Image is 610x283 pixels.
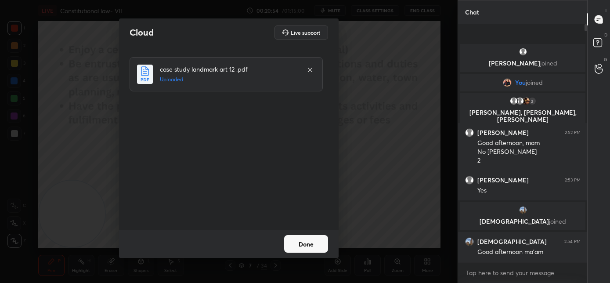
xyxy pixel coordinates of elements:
[477,129,529,137] h6: [PERSON_NAME]
[565,130,581,135] div: 2:52 PM
[466,218,580,225] p: [DEMOGRAPHIC_DATA]
[509,97,518,105] img: default.png
[477,148,581,156] div: No [PERSON_NAME]
[458,0,486,24] p: Chat
[477,238,547,246] h6: [DEMOGRAPHIC_DATA]
[604,56,607,63] p: G
[477,176,529,184] h6: [PERSON_NAME]
[518,206,527,214] img: 16d81db108004cf2956882a35cf6d796.jpg
[466,60,580,67] p: [PERSON_NAME]
[604,32,607,38] p: D
[160,65,298,74] h4: case study landmark art 12 .pdf
[291,30,320,35] h5: Live support
[465,128,474,137] img: default.png
[540,59,557,67] span: joined
[503,78,512,87] img: 05514626b3584cb8bf974ab8136fe915.jpg
[565,178,581,183] div: 2:53 PM
[564,239,581,244] div: 2:54 PM
[284,235,328,253] button: Done
[549,217,566,225] span: joined
[526,79,543,86] span: joined
[477,156,581,165] div: 2
[605,7,607,14] p: T
[458,42,588,262] div: grid
[477,248,581,257] div: Good afternoon ma'am
[477,186,581,195] div: Yes
[160,76,298,83] h5: Uploaded
[130,27,154,38] h2: Cloud
[515,97,524,105] img: default.png
[521,97,530,105] img: 3
[515,79,526,86] span: You
[465,176,474,185] img: default.png
[466,109,580,123] p: [PERSON_NAME], [PERSON_NAME], [PERSON_NAME]
[465,237,474,246] img: 16d81db108004cf2956882a35cf6d796.jpg
[527,97,536,105] div: 2
[477,139,581,148] div: Good afternoon, mam
[518,47,527,56] img: default.png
